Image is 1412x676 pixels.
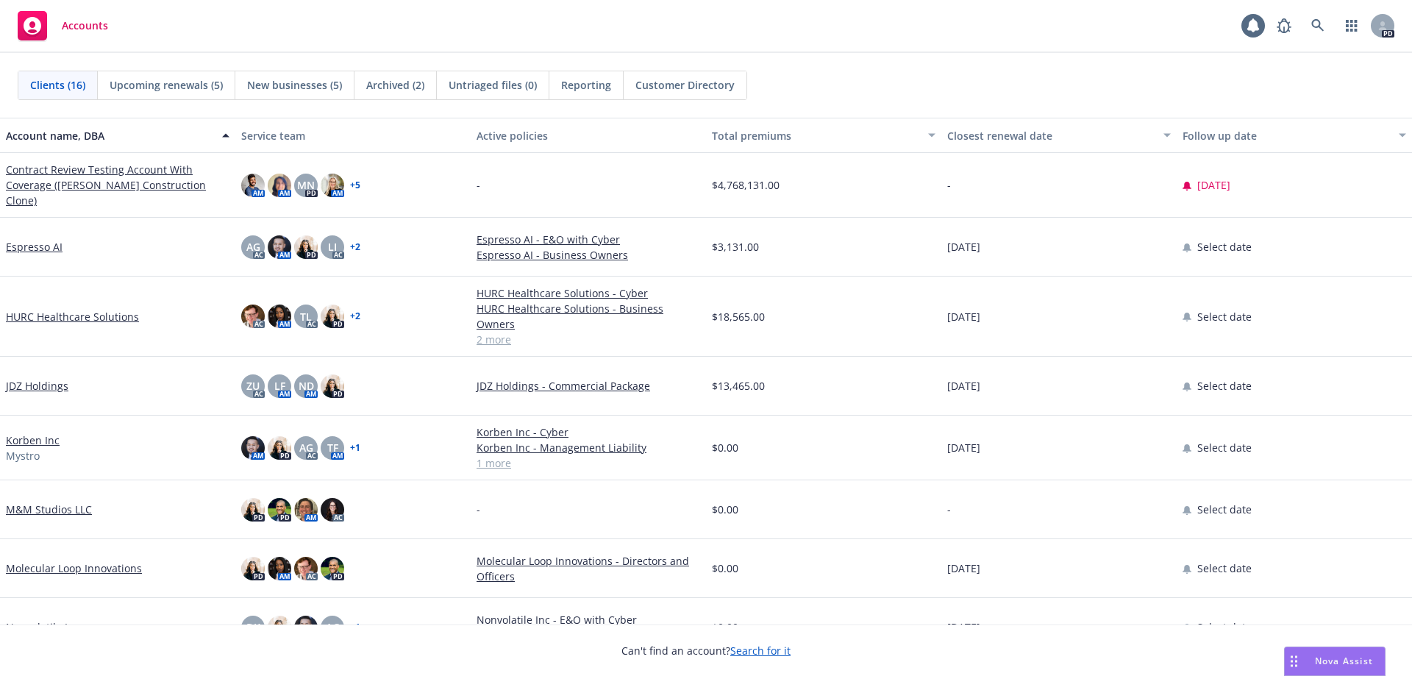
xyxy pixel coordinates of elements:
[712,128,919,143] div: Total premiums
[6,433,60,448] a: Korben Inc
[471,118,706,153] button: Active policies
[12,5,114,46] a: Accounts
[947,440,980,455] span: [DATE]
[6,561,142,576] a: Molecular Loop Innovations
[350,181,360,190] a: + 5
[6,239,63,255] a: Espresso AI
[246,619,260,635] span: DK
[246,378,260,394] span: ZU
[947,619,980,635] span: [DATE]
[947,177,951,193] span: -
[561,77,611,93] span: Reporting
[297,177,315,193] span: MN
[706,118,941,153] button: Total premiums
[477,612,700,627] a: Nonvolatile Inc - E&O with Cyber
[449,77,537,93] span: Untriaged files (0)
[268,235,291,259] img: photo
[947,239,980,255] span: [DATE]
[299,378,314,394] span: ND
[247,77,342,93] span: New businesses (5)
[326,619,340,635] span: AG
[1315,655,1373,667] span: Nova Assist
[350,444,360,452] a: + 1
[477,285,700,301] a: HURC Healthcare Solutions - Cyber
[1197,561,1252,576] span: Select date
[268,174,291,197] img: photo
[477,301,700,332] a: HURC Healthcare Solutions - Business Owners
[947,561,980,576] span: [DATE]
[6,502,92,517] a: M&M Studios LLC
[350,312,360,321] a: + 2
[1197,239,1252,255] span: Select date
[241,436,265,460] img: photo
[321,374,344,398] img: photo
[299,440,313,455] span: AG
[328,239,337,255] span: LI
[1183,128,1390,143] div: Follow up date
[6,128,213,143] div: Account name, DBA
[268,557,291,580] img: photo
[321,174,344,197] img: photo
[1303,11,1333,40] a: Search
[246,239,260,255] span: AG
[712,440,738,455] span: $0.00
[6,448,40,463] span: Mystro
[241,498,265,522] img: photo
[321,305,344,328] img: photo
[62,20,108,32] span: Accounts
[477,332,700,347] a: 2 more
[947,309,980,324] span: [DATE]
[477,232,700,247] a: Espresso AI - E&O with Cyber
[268,305,291,328] img: photo
[1197,309,1252,324] span: Select date
[268,498,291,522] img: photo
[477,455,700,471] a: 1 more
[110,77,223,93] span: Upcoming renewals (5)
[947,502,951,517] span: -
[477,247,700,263] a: Espresso AI - Business Owners
[294,498,318,522] img: photo
[477,502,480,517] span: -
[477,378,700,394] a: JDZ Holdings - Commercial Package
[712,378,765,394] span: $13,465.00
[477,177,480,193] span: -
[941,118,1177,153] button: Closest renewal date
[477,440,700,455] a: Korben Inc - Management Liability
[1197,440,1252,455] span: Select date
[1197,378,1252,394] span: Select date
[274,378,285,394] span: LF
[366,77,424,93] span: Archived (2)
[6,162,229,208] a: Contract Review Testing Account With Coverage ([PERSON_NAME] Construction Clone)
[268,616,291,639] img: photo
[6,619,79,635] a: Nonvolatile Inc
[300,309,312,324] span: TL
[712,619,738,635] span: $0.00
[477,424,700,440] a: Korben Inc - Cyber
[712,309,765,324] span: $18,565.00
[635,77,735,93] span: Customer Directory
[1177,118,1412,153] button: Follow up date
[1197,502,1252,517] span: Select date
[235,118,471,153] button: Service team
[712,177,780,193] span: $4,768,131.00
[1337,11,1366,40] a: Switch app
[477,553,700,584] a: Molecular Loop Innovations - Directors and Officers
[350,623,360,632] a: + 1
[268,436,291,460] img: photo
[294,616,318,639] img: photo
[241,305,265,328] img: photo
[321,557,344,580] img: photo
[327,440,338,455] span: TF
[730,644,791,658] a: Search for it
[6,378,68,394] a: JDZ Holdings
[947,378,980,394] span: [DATE]
[241,174,265,197] img: photo
[1197,177,1230,193] span: [DATE]
[712,239,759,255] span: $3,131.00
[621,643,791,658] span: Can't find an account?
[294,557,318,580] img: photo
[1269,11,1299,40] a: Report a Bug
